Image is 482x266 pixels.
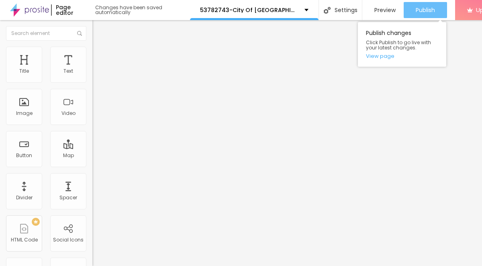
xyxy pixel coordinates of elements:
[95,5,190,15] div: Changes have been saved automatically
[63,153,74,158] div: Map
[51,4,87,16] div: Page editor
[404,2,447,18] button: Publish
[366,40,438,50] span: Click Publish to go live with your latest changes.
[61,110,76,116] div: Video
[200,7,298,13] p: 53782743-City Of [GEOGRAPHIC_DATA]
[53,237,84,243] div: Social Icons
[19,68,29,74] div: Title
[16,195,33,201] div: Divider
[6,26,86,41] input: Search element
[374,7,396,13] span: Preview
[416,7,435,13] span: Publish
[63,68,73,74] div: Text
[59,195,77,201] div: Spacer
[11,237,38,243] div: HTML Code
[16,110,33,116] div: Image
[358,22,446,67] div: Publish changes
[16,153,32,158] div: Button
[77,31,82,36] img: Icone
[362,2,404,18] button: Preview
[324,7,331,14] img: Icone
[366,53,438,59] a: View page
